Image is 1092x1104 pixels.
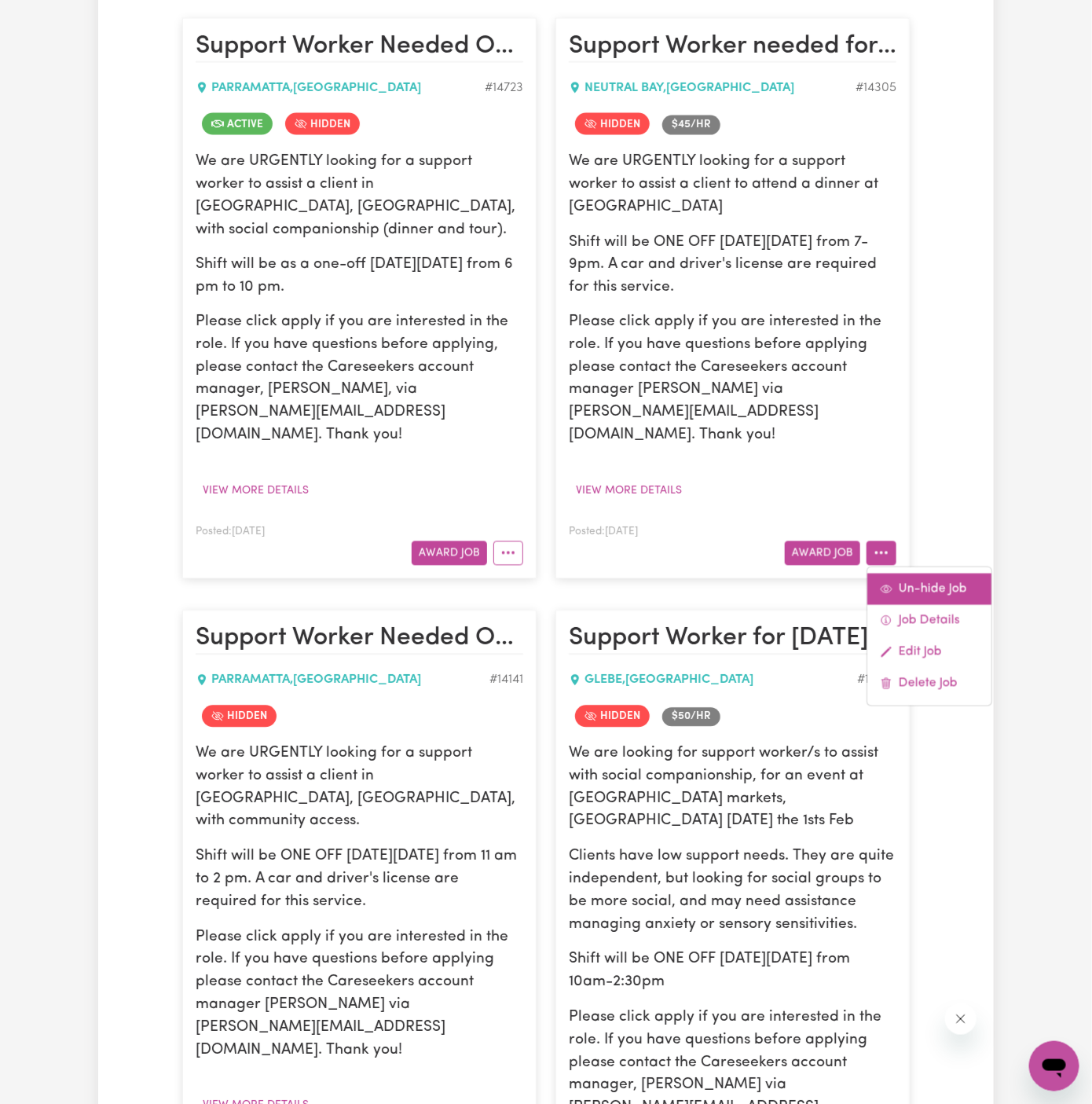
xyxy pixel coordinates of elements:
a: Delete Job [867,668,991,699]
div: NEUTRAL BAY , [GEOGRAPHIC_DATA] [569,79,856,97]
span: Job is hidden [575,113,650,135]
iframe: Button to launch messaging window [1029,1041,1079,1091]
a: Un-hide Job [867,574,991,605]
span: Job is hidden [575,706,650,728]
h2: Support Worker needed for this Friday 16/5 Community Access [569,31,896,63]
span: Job rate per hour [662,116,720,134]
div: PARRAMATTA , [GEOGRAPHIC_DATA] [196,671,489,690]
div: GLEBE , [GEOGRAPHIC_DATA] [569,671,857,690]
button: Award Job [412,541,487,566]
p: Please click apply if you are interested in the role. If you have questions before applying pleas... [569,312,896,448]
button: More options [867,541,896,566]
a: Edit Job [867,636,991,668]
p: We are URGENTLY looking for a support worker to assist a client in [GEOGRAPHIC_DATA], [GEOGRAPHIC... [196,151,523,241]
span: Job is active [202,113,273,135]
p: Please click apply if you are interested in the role. If you have questions before applying, plea... [196,312,523,448]
span: Job is hidden [285,113,360,135]
p: We are URGENTLY looking for a support worker to assist a client in [GEOGRAPHIC_DATA], [GEOGRAPHIC... [196,743,523,834]
span: Need any help? [9,11,95,24]
div: Job ID #14141 [489,671,523,690]
iframe: Close message [945,1003,977,1035]
div: More options [867,567,992,706]
p: Clients have low support needs. They are quite independent, but looking for social groups to be m... [569,846,896,937]
button: View more details [196,479,316,504]
span: Job is hidden [202,706,277,728]
p: We are looking for support worker/s to assist with social companionship, for an event at [GEOGRAP... [569,743,896,834]
div: PARRAMATTA , [GEOGRAPHIC_DATA] [196,79,485,97]
button: View more details [569,479,689,504]
div: Job ID #14723 [485,79,523,97]
p: Shift will be ONE OFF [DATE][DATE] from 10am-2:30pm [569,949,896,995]
p: We are URGENTLY looking for a support worker to assist a client to attend a dinner at [GEOGRAPHIC... [569,151,896,218]
span: Posted: [DATE] [569,527,638,537]
h2: Support Worker Needed ONE OFF Tomorrow, Saturday 12/04 For Community Access In Parramatta, NSW [196,624,523,655]
p: Shift will be as a one-off [DATE][DATE] from 6 pm to 10 pm. [196,254,523,299]
p: Please click apply if you are interested in the role. If you have questions before applying pleas... [196,927,523,1063]
button: More options [493,541,523,566]
p: Shift will be ONE OFF [DATE][DATE] from 7-9pm. A car and driver's license are required for this s... [569,232,896,299]
button: Award Job [785,541,860,566]
div: Job ID #14305 [856,79,896,97]
span: Posted: [DATE] [196,527,265,537]
div: Job ID #13770 [857,671,896,690]
h2: Support Worker Needed ONE OFF Tomorrow, Friday 18/07 In Parramatta, NSW [196,31,523,63]
a: Job Details [867,605,991,636]
p: Shift will be ONE OFF [DATE][DATE] from 11 am to 2 pm. A car and driver's license are required fo... [196,846,523,914]
span: Job rate per hour [662,708,720,727]
h2: Support Worker for 1st Feb in Glebe needed [569,624,896,655]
